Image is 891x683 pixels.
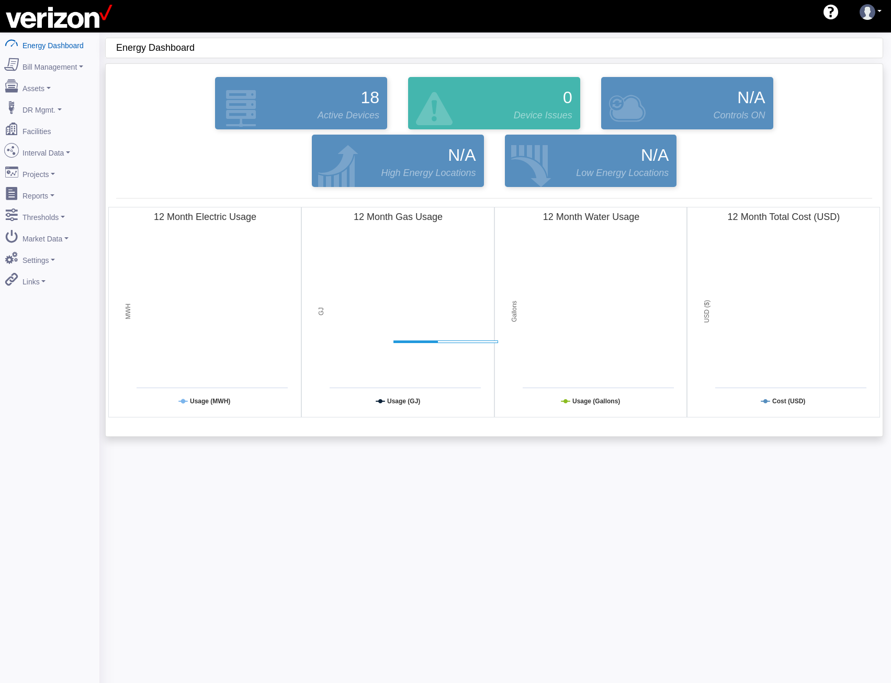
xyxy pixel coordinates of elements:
[190,398,230,405] tspan: Usage (MWH)
[212,77,390,129] a: 18 Active Devices
[318,307,325,315] tspan: GJ
[860,4,875,20] img: user-3.svg
[563,85,572,110] span: 0
[205,74,398,132] div: Devices that are actively reporting data.
[641,142,669,168] span: N/A
[728,212,840,222] tspan: 12 Month Total Cost (USD)
[387,398,420,405] tspan: Usage (GJ)
[572,398,620,405] tspan: Usage (Gallons)
[703,300,710,323] tspan: USD ($)
[354,212,443,222] tspan: 12 Month Gas Usage
[398,74,591,132] div: Devices that are active and configured but are in an error state.
[543,212,639,222] tspan: 12 Month Water Usage
[318,108,379,123] span: Active Devices
[381,166,476,180] span: High Energy Locations
[511,301,518,322] tspan: Gallons
[514,108,572,123] span: Device Issues
[116,38,883,58] div: Energy Dashboard
[772,398,805,405] tspan: Cost (USD)
[737,85,765,110] span: N/A
[125,304,132,320] tspan: MWH
[448,142,476,168] span: N/A
[361,85,380,110] span: 18
[154,212,256,222] tspan: 12 Month Electric Usage
[714,108,765,123] span: Controls ON
[576,166,669,180] span: Low Energy Locations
